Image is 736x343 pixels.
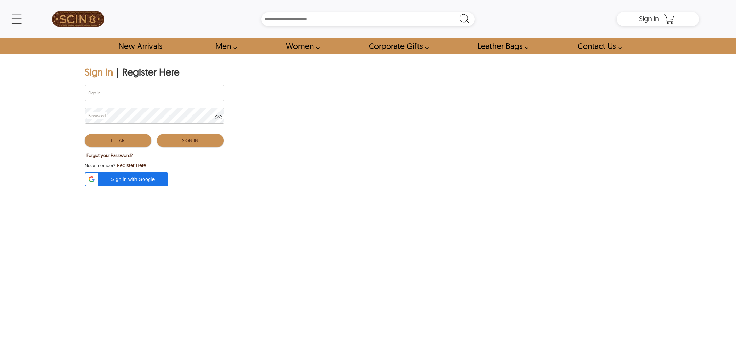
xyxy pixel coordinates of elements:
[85,151,134,160] button: Forgot your Password?
[470,38,532,54] a: Shop Leather Bags
[110,38,170,54] a: Shop New Arrivals
[85,66,113,78] div: Sign In
[662,14,676,24] a: Shopping Cart
[102,176,164,183] span: Sign in with Google
[157,134,224,147] button: Sign In
[85,162,115,169] span: Not a member?
[85,172,168,186] div: Sign in with Google
[85,134,151,147] button: Clear
[207,38,241,54] a: shop men's leather jackets
[122,66,180,78] div: Register Here
[52,3,104,35] img: SCIN
[361,38,432,54] a: Shop Leather Corporate Gifts
[278,38,323,54] a: Shop Women Leather Jackets
[116,66,119,78] div: |
[37,3,119,35] a: SCIN
[117,162,146,169] span: Register Here
[639,14,659,23] span: Sign in
[639,17,659,22] a: Sign in
[570,38,626,54] a: contact-us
